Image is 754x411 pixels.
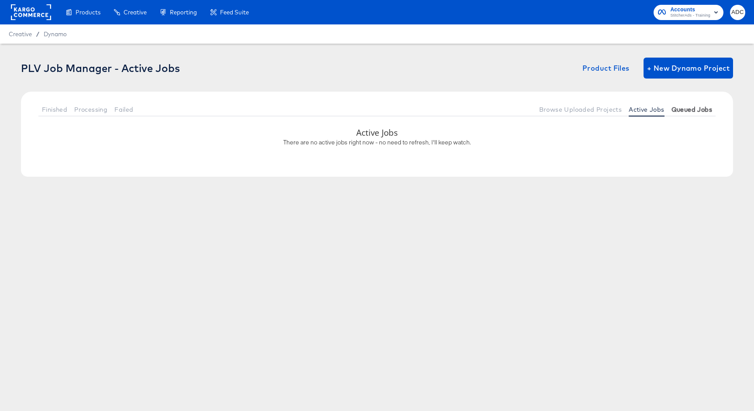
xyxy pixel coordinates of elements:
[74,106,107,113] span: Processing
[21,62,180,74] div: PLV Job Manager - Active Jobs
[647,62,730,74] span: + New Dynamo Project
[32,31,44,38] span: /
[579,58,633,79] button: Product Files
[670,5,710,14] span: Accounts
[42,106,67,113] span: Finished
[654,5,723,20] button: AccountsStitcherAds - Training
[730,5,745,20] button: ADC
[539,106,622,113] span: Browse Uploaded Projects
[644,58,733,79] button: + New Dynamo Project
[582,62,630,74] span: Product Files
[9,31,32,38] span: Creative
[52,127,702,138] h3: Active Jobs
[629,106,664,113] span: Active Jobs
[76,9,100,16] span: Products
[44,31,67,38] a: Dynamo
[671,106,712,113] span: Queued Jobs
[124,9,147,16] span: Creative
[170,9,197,16] span: Reporting
[670,12,710,19] span: StitcherAds - Training
[30,138,724,147] p: There are no active jobs right now - no need to refresh, I'll keep watch.
[220,9,249,16] span: Feed Suite
[114,106,133,113] span: Failed
[733,7,742,17] span: ADC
